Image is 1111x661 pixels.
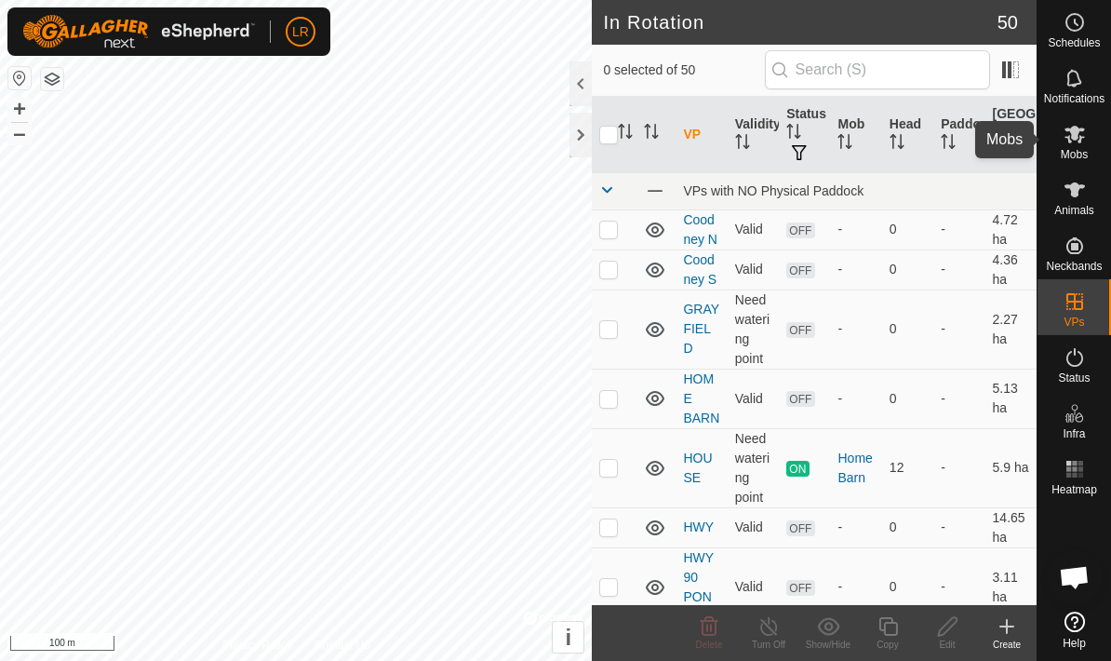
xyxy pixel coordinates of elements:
span: Notifications [1044,93,1104,104]
span: Help [1063,638,1086,649]
p-sorticon: Activate to sort [786,127,801,142]
a: HOUSE [683,451,712,485]
h2: In Rotation [603,11,997,34]
th: Status [779,97,830,173]
div: - [837,260,874,279]
td: 0 [882,547,933,627]
button: Map Layers [41,68,63,90]
td: 14.65 ha [985,507,1037,547]
td: 4.36 ha [985,250,1037,290]
p-sorticon: Activate to sort [890,137,904,152]
td: Valid [728,209,779,250]
span: Neckbands [1046,261,1102,272]
a: Coodney N [683,212,717,247]
td: - [933,290,984,369]
span: OFF [786,322,814,338]
div: - [837,319,874,339]
td: Need watering point [728,428,779,507]
div: - [837,220,874,239]
span: ON [786,461,809,477]
div: - [837,389,874,409]
span: OFF [786,223,814,238]
button: – [8,122,31,144]
td: 3.11 ha [985,547,1037,627]
div: Show/Hide [798,638,858,652]
span: Status [1058,372,1090,384]
a: Coodney S [683,252,716,287]
th: [GEOGRAPHIC_DATA] Area [985,97,1037,173]
div: - [837,577,874,597]
td: Valid [728,250,779,290]
td: - [933,369,984,428]
td: 0 [882,507,933,547]
td: Need watering point [728,290,779,369]
td: - [933,507,984,547]
p-sorticon: Activate to sort [941,137,956,152]
td: - [933,428,984,507]
a: HWY [683,519,714,534]
td: 4.72 ha [985,209,1037,250]
div: VPs with NO Physical Paddock [683,183,1029,198]
p-sorticon: Activate to sort [993,146,1008,161]
div: Create [977,638,1037,652]
img: Gallagher Logo [22,15,255,48]
div: Copy [858,638,917,652]
div: - [837,518,874,537]
td: 2.27 ha [985,290,1037,369]
span: OFF [786,580,814,596]
span: 50 [997,8,1018,36]
span: VPs [1064,317,1084,328]
p-sorticon: Activate to sort [644,127,659,142]
td: - [933,209,984,250]
button: i [553,622,583,653]
th: Validity [728,97,779,173]
button: Reset Map [8,67,31,89]
td: 5.9 ha [985,428,1037,507]
span: 0 selected of 50 [603,61,764,80]
th: Head [882,97,933,173]
span: Infra [1063,428,1085,439]
td: 0 [882,290,933,369]
th: Paddock [933,97,984,173]
span: Schedules [1048,37,1100,48]
div: Turn Off [739,638,798,652]
p-sorticon: Activate to sort [618,127,633,142]
span: Heatmap [1051,484,1097,495]
a: Contact Us [315,637,369,654]
td: Valid [728,507,779,547]
td: Valid [728,547,779,627]
div: Edit [917,638,977,652]
td: 0 [882,369,933,428]
input: Search (S) [765,50,990,89]
a: Privacy Policy [222,637,292,654]
span: Delete [696,640,723,650]
span: LR [292,22,309,42]
td: 0 [882,250,933,290]
td: - [933,250,984,290]
span: i [566,625,572,650]
span: Mobs [1061,149,1088,160]
td: 5.13 ha [985,369,1037,428]
th: VP [676,97,727,173]
td: 12 [882,428,933,507]
span: OFF [786,520,814,536]
div: Home Barn [837,449,874,488]
a: GRAY FIELD [683,302,718,356]
p-sorticon: Activate to sort [735,137,750,152]
a: HOME BARN [683,371,719,425]
span: OFF [786,263,814,278]
p-sorticon: Activate to sort [837,137,852,152]
span: Animals [1054,205,1094,216]
td: 0 [882,209,933,250]
a: Help [1037,604,1111,656]
a: HWY 90 POND [683,550,713,624]
button: + [8,98,31,120]
td: Valid [728,369,779,428]
span: OFF [786,391,814,407]
td: - [933,547,984,627]
th: Mob [830,97,881,173]
div: Open chat [1047,549,1103,605]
